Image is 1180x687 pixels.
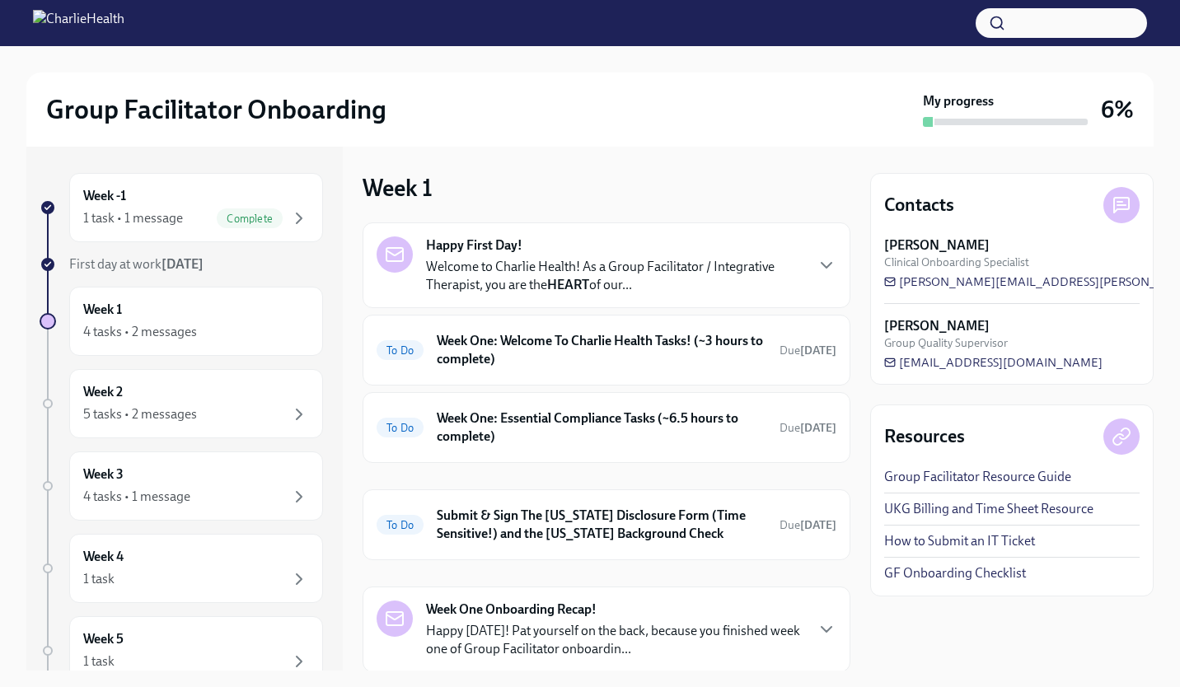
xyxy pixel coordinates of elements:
span: Due [780,421,836,435]
a: Week 41 task [40,534,323,603]
a: Group Facilitator Resource Guide [884,468,1071,486]
h4: Resources [884,424,965,449]
strong: [PERSON_NAME] [884,236,990,255]
a: How to Submit an IT Ticket [884,532,1035,550]
div: 1 task [83,652,115,671]
a: Week -11 task • 1 messageComplete [40,173,323,242]
a: To DoSubmit & Sign The [US_STATE] Disclosure Form (Time Sensitive!) and the [US_STATE] Background... [377,503,836,546]
span: Complete [217,213,283,225]
div: 1 task [83,570,115,588]
span: To Do [377,344,424,357]
span: To Do [377,519,424,531]
h6: Week 5 [83,630,124,648]
a: UKG Billing and Time Sheet Resource [884,500,1093,518]
img: CharlieHealth [33,10,124,36]
strong: [DATE] [800,518,836,532]
p: Welcome to Charlie Health! As a Group Facilitator / Integrative Therapist, you are the of our... [426,258,803,294]
a: [EMAIL_ADDRESS][DOMAIN_NAME] [884,354,1103,371]
strong: My progress [923,92,994,110]
strong: Week One Onboarding Recap! [426,601,597,619]
div: 4 tasks • 2 messages [83,323,197,341]
span: October 8th, 2025 09:00 [780,517,836,533]
span: Due [780,343,836,358]
span: To Do [377,422,424,434]
h6: Submit & Sign The [US_STATE] Disclosure Form (Time Sensitive!) and the [US_STATE] Background Check [437,507,766,543]
a: GF Onboarding Checklist [884,564,1026,582]
span: Group Quality Supervisor [884,335,1008,351]
a: To DoWeek One: Welcome To Charlie Health Tasks! (~3 hours to complete)Due[DATE] [377,329,836,372]
div: 1 task • 1 message [83,209,183,227]
strong: [DATE] [800,343,836,358]
a: First day at work[DATE] [40,255,323,273]
a: Week 51 task [40,616,323,685]
h6: Week One: Essential Compliance Tasks (~6.5 hours to complete) [437,409,766,446]
h6: Week One: Welcome To Charlie Health Tasks! (~3 hours to complete) [437,332,766,368]
strong: [DATE] [162,256,204,272]
h6: Week -1 [83,187,126,205]
span: Clinical Onboarding Specialist [884,255,1029,270]
a: To DoWeek One: Essential Compliance Tasks (~6.5 hours to complete)Due[DATE] [377,406,836,449]
h6: Week 2 [83,383,123,401]
strong: [PERSON_NAME] [884,317,990,335]
strong: HEART [547,277,589,292]
strong: [DATE] [800,421,836,435]
div: 4 tasks • 1 message [83,488,190,506]
a: Week 14 tasks • 2 messages [40,287,323,356]
h6: Week 4 [83,548,124,566]
div: 5 tasks • 2 messages [83,405,197,423]
span: First day at work [69,256,204,272]
h6: Week 1 [83,301,122,319]
h4: Contacts [884,193,954,217]
a: Week 34 tasks • 1 message [40,451,323,521]
span: Due [780,518,836,532]
h3: 6% [1101,95,1134,124]
p: Happy [DATE]! Pat yourself on the back, because you finished week one of Group Facilitator onboar... [426,622,803,658]
h2: Group Facilitator Onboarding [46,93,386,126]
strong: Happy First Day! [426,236,522,255]
a: Week 25 tasks • 2 messages [40,369,323,438]
h3: Week 1 [363,173,433,203]
h6: Week 3 [83,465,124,484]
